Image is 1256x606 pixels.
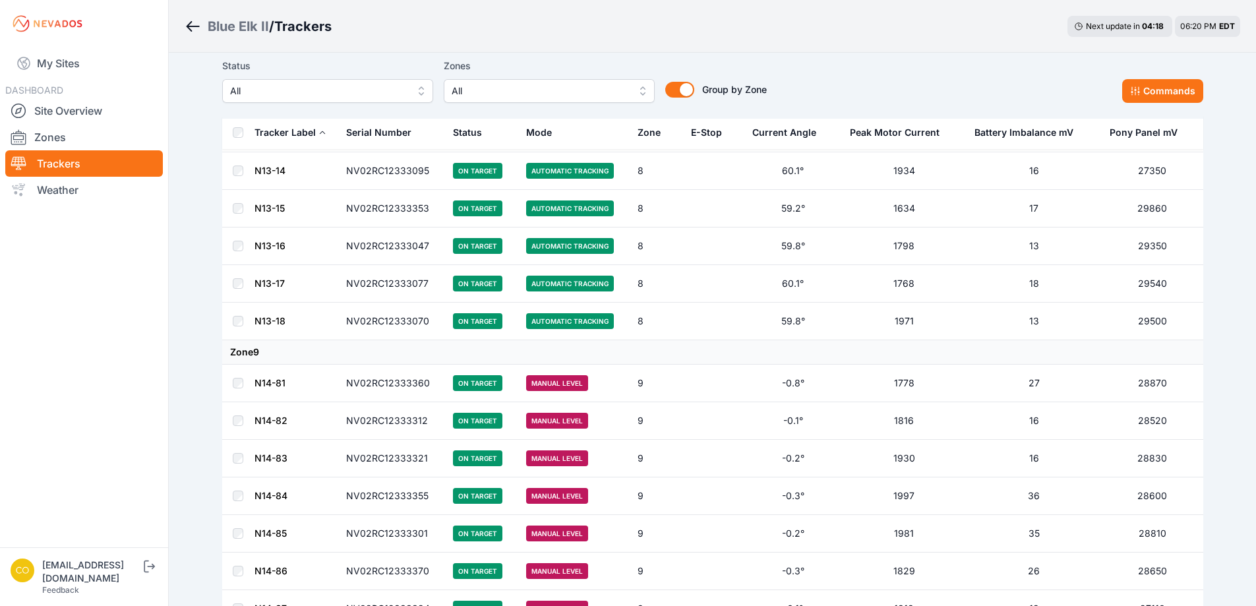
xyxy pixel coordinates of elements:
[974,117,1084,148] button: Battery Imbalance mV
[1219,21,1235,31] span: EDT
[11,13,84,34] img: Nevados
[1102,190,1203,227] td: 29860
[842,227,967,265] td: 1798
[5,150,163,177] a: Trackers
[254,377,285,388] a: N14-81
[338,152,446,190] td: NV02RC12333095
[254,565,287,576] a: N14-86
[744,553,841,590] td: -0.3°
[42,559,141,585] div: [EMAIL_ADDRESS][DOMAIN_NAME]
[11,559,34,582] img: controlroomoperator@invenergy.com
[630,303,683,340] td: 8
[744,190,841,227] td: 59.2°
[526,563,588,579] span: Manual Level
[346,117,422,148] button: Serial Number
[744,515,841,553] td: -0.2°
[967,440,1101,477] td: 16
[254,126,316,139] div: Tracker Label
[744,303,841,340] td: 59.8°
[526,276,614,291] span: Automatic Tracking
[254,490,287,501] a: N14-84
[1102,477,1203,515] td: 28600
[1086,21,1140,31] span: Next update in
[842,515,967,553] td: 1981
[630,553,683,590] td: 9
[453,375,502,391] span: On Target
[1102,152,1203,190] td: 27350
[269,17,274,36] span: /
[1110,117,1188,148] button: Pony Panel mV
[752,117,827,148] button: Current Angle
[453,526,502,541] span: On Target
[1102,365,1203,402] td: 28870
[526,163,614,179] span: Automatic Tracking
[630,440,683,477] td: 9
[967,190,1101,227] td: 17
[967,265,1101,303] td: 18
[338,553,446,590] td: NV02RC12333370
[453,488,502,504] span: On Target
[185,9,332,44] nav: Breadcrumb
[744,152,841,190] td: 60.1°
[338,265,446,303] td: NV02RC12333077
[967,477,1101,515] td: 36
[967,227,1101,265] td: 13
[967,365,1101,402] td: 27
[1110,126,1178,139] div: Pony Panel mV
[338,477,446,515] td: NV02RC12333355
[842,402,967,440] td: 1816
[208,17,269,36] div: Blue Elk II
[630,477,683,515] td: 9
[1142,21,1166,32] div: 04 : 18
[338,365,446,402] td: NV02RC12333360
[630,515,683,553] td: 9
[967,152,1101,190] td: 16
[254,452,287,464] a: N14-83
[338,190,446,227] td: NV02RC12333353
[630,265,683,303] td: 8
[453,238,502,254] span: On Target
[850,126,940,139] div: Peak Motor Current
[842,365,967,402] td: 1778
[254,240,285,251] a: N13-16
[338,515,446,553] td: NV02RC12333301
[338,227,446,265] td: NV02RC12333047
[346,126,411,139] div: Serial Number
[254,528,287,539] a: N14-85
[630,402,683,440] td: 9
[1102,227,1203,265] td: 29350
[842,152,967,190] td: 1934
[254,415,287,426] a: N14-82
[254,315,285,326] a: N13-18
[453,563,502,579] span: On Target
[967,515,1101,553] td: 35
[744,402,841,440] td: -0.1°
[1102,553,1203,590] td: 28650
[526,126,552,139] div: Mode
[842,553,967,590] td: 1829
[453,450,502,466] span: On Target
[630,365,683,402] td: 9
[526,450,588,466] span: Manual Level
[254,278,285,289] a: N13-17
[338,303,446,340] td: NV02RC12333070
[1102,440,1203,477] td: 28830
[1102,515,1203,553] td: 28810
[5,98,163,124] a: Site Overview
[967,553,1101,590] td: 26
[744,477,841,515] td: -0.3°
[752,126,816,139] div: Current Angle
[274,17,332,36] h3: Trackers
[691,117,733,148] button: E-Stop
[1122,79,1203,103] button: Commands
[744,265,841,303] td: 60.1°
[222,340,1203,365] td: Zone 9
[842,190,967,227] td: 1634
[526,238,614,254] span: Automatic Tracking
[1102,402,1203,440] td: 28520
[967,402,1101,440] td: 16
[254,165,285,176] a: N13-14
[526,313,614,329] span: Automatic Tracking
[526,413,588,429] span: Manual Level
[526,526,588,541] span: Manual Level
